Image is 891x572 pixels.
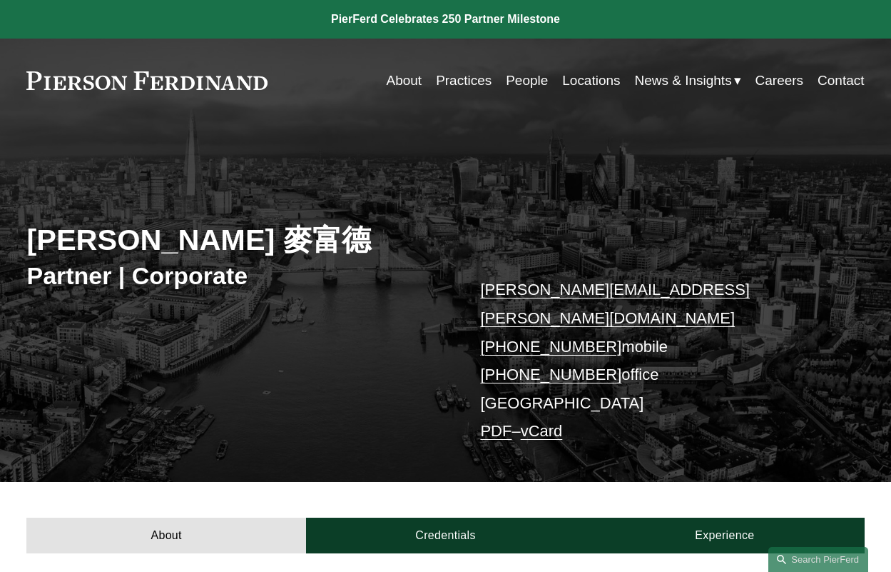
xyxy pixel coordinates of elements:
[306,518,585,553] a: Credentials
[387,67,422,94] a: About
[480,276,829,446] p: mobile office [GEOGRAPHIC_DATA] –
[768,547,868,572] a: Search this site
[562,67,620,94] a: Locations
[480,422,511,440] a: PDF
[506,67,548,94] a: People
[26,518,305,553] a: About
[26,261,445,291] h3: Partner | Corporate
[755,67,804,94] a: Careers
[26,222,445,258] h2: [PERSON_NAME] 麥富德
[635,67,741,94] a: folder dropdown
[436,67,492,94] a: Practices
[480,338,621,356] a: [PHONE_NUMBER]
[521,422,563,440] a: vCard
[480,281,750,327] a: [PERSON_NAME][EMAIL_ADDRESS][PERSON_NAME][DOMAIN_NAME]
[480,366,621,383] a: [PHONE_NUMBER]
[635,69,732,93] span: News & Insights
[818,67,864,94] a: Contact
[585,518,864,553] a: Experience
